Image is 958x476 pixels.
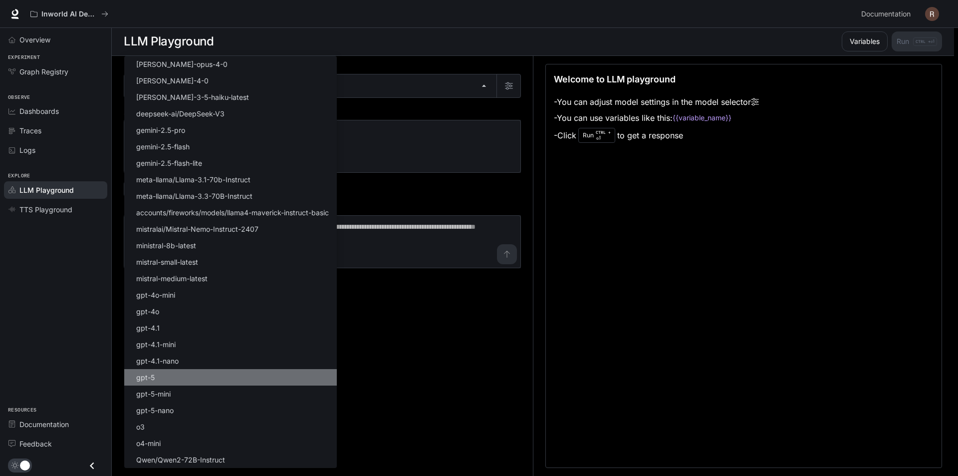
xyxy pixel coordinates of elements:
p: gpt-4.1-nano [136,356,179,366]
p: gpt-4.1 [136,323,160,333]
p: gemini-2.5-flash [136,141,190,152]
p: accounts/fireworks/models/llama4-maverick-instruct-basic [136,207,329,218]
p: mistral-small-latest [136,257,198,267]
p: gpt-5-mini [136,389,171,399]
p: o4-mini [136,438,161,449]
p: gpt-4.1-mini [136,339,176,350]
p: gemini-2.5-flash-lite [136,158,202,168]
p: meta-llama/Llama-3.1-70b-Instruct [136,174,250,185]
p: o3 [136,422,145,432]
p: gpt-5-nano [136,405,174,416]
p: gpt-4o [136,306,159,317]
p: mistral-medium-latest [136,273,208,284]
p: Qwen/Qwen2-72B-Instruct [136,455,225,465]
p: gemini-2.5-pro [136,125,185,135]
p: [PERSON_NAME]-4-0 [136,75,209,86]
p: gpt-4o-mini [136,290,175,300]
p: meta-llama/Llama-3.3-70B-Instruct [136,191,252,201]
p: [PERSON_NAME]-3-5-haiku-latest [136,92,249,102]
p: gpt-5 [136,372,155,383]
p: deepseek-ai/DeepSeek-V3 [136,108,225,119]
p: ministral-8b-latest [136,240,196,251]
p: [PERSON_NAME]-opus-4-0 [136,59,228,69]
p: mistralai/Mistral-Nemo-Instruct-2407 [136,224,258,234]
